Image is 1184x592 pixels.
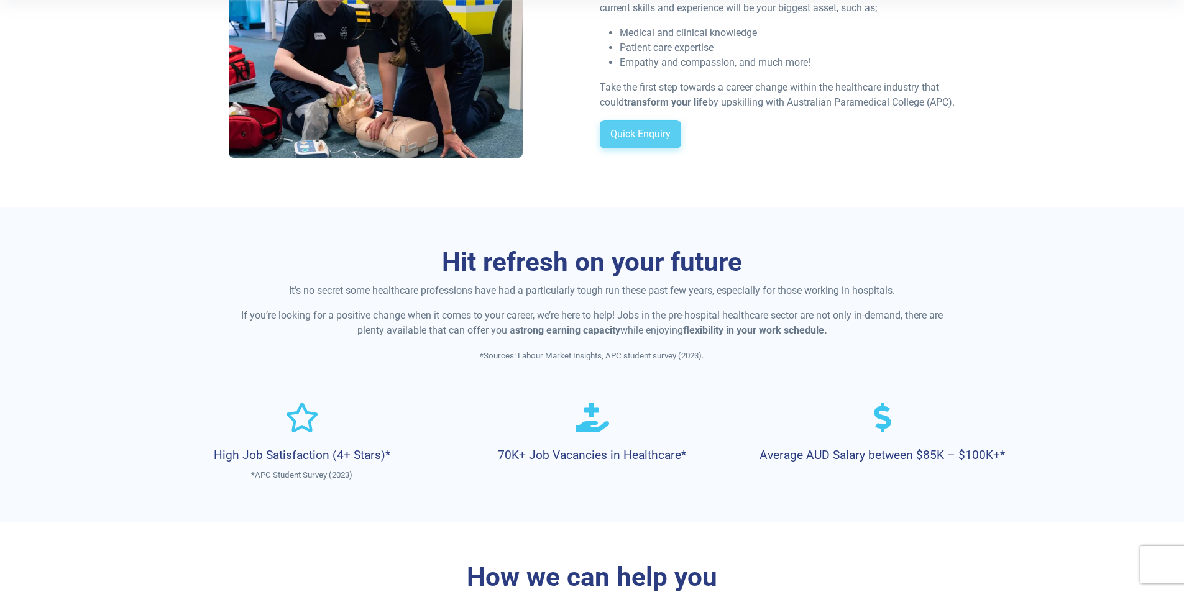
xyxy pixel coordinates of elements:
h3: Hit refresh on your future [229,247,956,278]
p: It’s no secret some healthcare professions have had a particularly tough run these past few years... [229,283,956,298]
h4: High Job Satisfaction (4+ Stars)* [175,448,430,462]
strong: transform your life [624,96,708,108]
strong: flexibility in your work schedule. [683,324,827,336]
a: Quick Enquiry [600,120,681,148]
h4: Average AUD Salary between $85K – $100K+* [755,448,1010,462]
li: Patient care expertise [620,40,956,55]
li: Medical and clinical knowledge [620,25,956,40]
strong: strong earning capacity [515,324,620,336]
p: If you’re looking for a positive change when it comes to your career, we’re here to help! Jobs in... [229,308,956,338]
p: Take the first step towards a career change within the healthcare industry that could by upskilli... [600,80,956,110]
span: *Sources: Labour Market Insights, APC student survey (2023). [480,351,704,360]
li: Empathy and compassion, and much more! [620,55,956,70]
span: *APC Student Survey (2023) [251,470,352,480]
h4: 70K+ Job Vacancies in Healthcare* [464,448,720,462]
